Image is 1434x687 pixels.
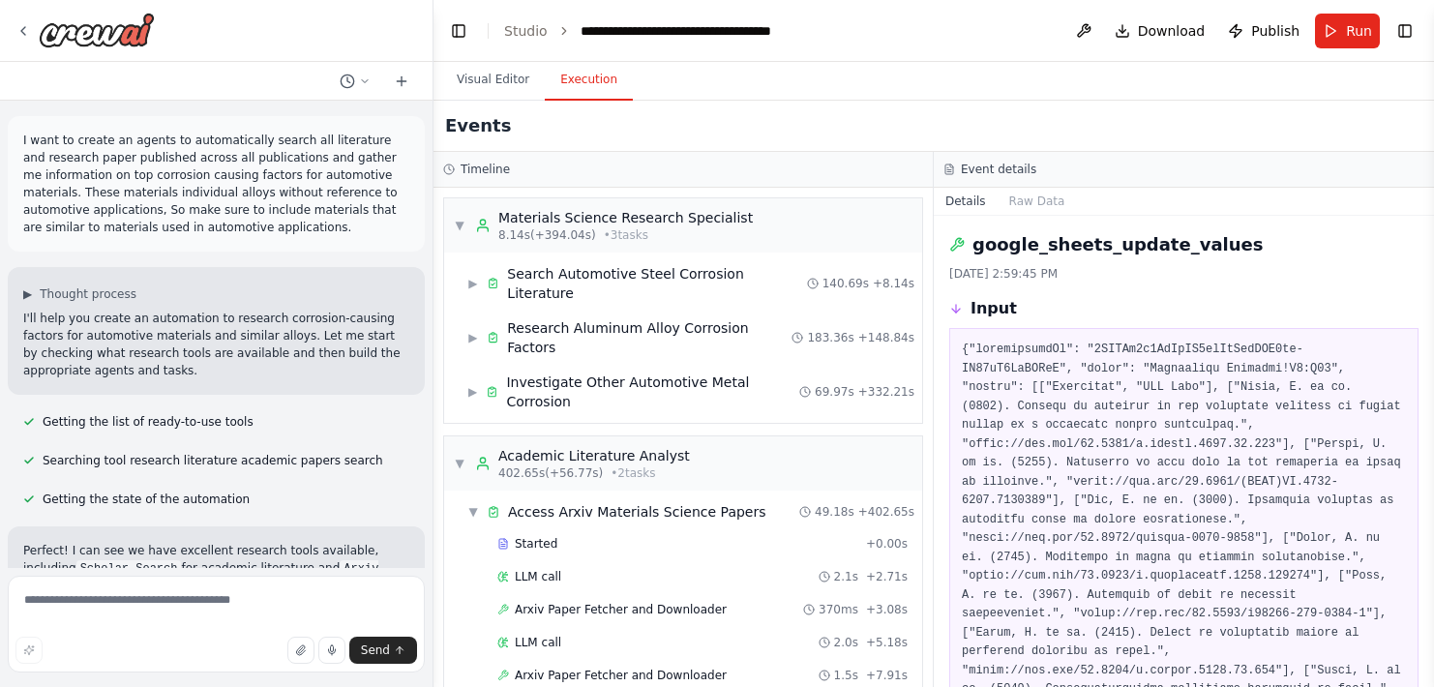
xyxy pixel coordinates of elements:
nav: breadcrumb [504,21,771,41]
span: ▼ [454,218,465,233]
span: + 402.65s [858,504,914,520]
button: Details [934,188,998,215]
p: Perfect! I can see we have excellent research tools available, including for academic literature ... [23,542,409,629]
span: Run [1346,21,1372,41]
div: [DATE] 2:59:45 PM [949,266,1419,282]
span: LLM call [515,569,561,584]
span: Thought process [40,286,136,302]
span: + 3.08s [866,602,908,617]
span: + 0.00s [866,536,908,552]
span: ▶ [467,330,479,345]
span: Download [1138,21,1206,41]
span: Research Aluminum Alloy Corrosion Factors [507,318,792,357]
p: I'll help you create an automation to research corrosion-causing factors for automotive materials... [23,310,409,379]
span: Send [361,642,390,658]
span: Publish [1251,21,1300,41]
span: ▶ [23,286,32,302]
span: • 3 task s [604,227,648,243]
span: 49.18s [815,504,854,520]
h3: Event details [961,162,1036,177]
span: 1.5s [834,668,858,683]
span: + 8.14s [873,276,914,291]
button: Improve this prompt [15,637,43,664]
button: Visual Editor [441,60,545,101]
span: + 2.71s [866,569,908,584]
span: Search Automotive Steel Corrosion Literature [507,264,806,303]
span: Started [515,536,557,552]
button: Send [349,637,417,664]
button: Hide left sidebar [445,17,472,45]
span: Access Arxiv Materials Science Papers [508,502,766,522]
code: Scholar Search [76,560,182,578]
span: 183.36s [807,330,853,345]
button: Click to speak your automation idea [318,637,345,664]
p: I want to create an agents to automatically search all literature and research paper published ac... [23,132,409,236]
span: + 5.18s [866,635,908,650]
button: Switch to previous chat [332,70,378,93]
span: ▼ [454,456,465,471]
button: Start a new chat [386,70,417,93]
span: • 2 task s [611,465,655,481]
span: 140.69s [822,276,869,291]
button: Run [1315,14,1380,48]
button: Raw Data [998,188,1077,215]
h2: google_sheets_update_values [972,231,1263,258]
h3: Timeline [461,162,510,177]
span: Arxiv Paper Fetcher and Downloader [515,668,727,683]
span: LLM call [515,635,561,650]
div: Materials Science Research Specialist [498,208,753,227]
button: Download [1107,14,1213,48]
img: Logo [39,13,155,47]
a: Studio [504,23,548,39]
span: 69.97s [815,384,854,400]
span: Searching tool research literature academic papers search [43,453,383,468]
span: + 7.91s [866,668,908,683]
button: Publish [1220,14,1307,48]
span: ▼ [467,504,479,520]
span: Investigate Other Automotive Metal Corrosion [506,373,799,411]
span: Getting the state of the automation [43,492,250,507]
span: 2.1s [834,569,858,584]
span: ▶ [467,384,478,400]
span: 8.14s (+394.04s) [498,227,596,243]
span: Getting the list of ready-to-use tools [43,414,254,430]
span: Arxiv Paper Fetcher and Downloader [515,602,727,617]
button: Upload files [287,637,314,664]
h2: Events [445,112,511,139]
h3: Input [971,297,1017,320]
button: ▶Thought process [23,286,136,302]
button: Show right sidebar [1391,17,1419,45]
button: Execution [545,60,633,101]
span: 402.65s (+56.77s) [498,465,603,481]
span: 370ms [819,602,858,617]
div: Academic Literature Analyst [498,446,690,465]
span: 2.0s [834,635,858,650]
span: + 332.21s [858,384,914,400]
span: ▶ [467,276,479,291]
span: + 148.84s [858,330,914,345]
